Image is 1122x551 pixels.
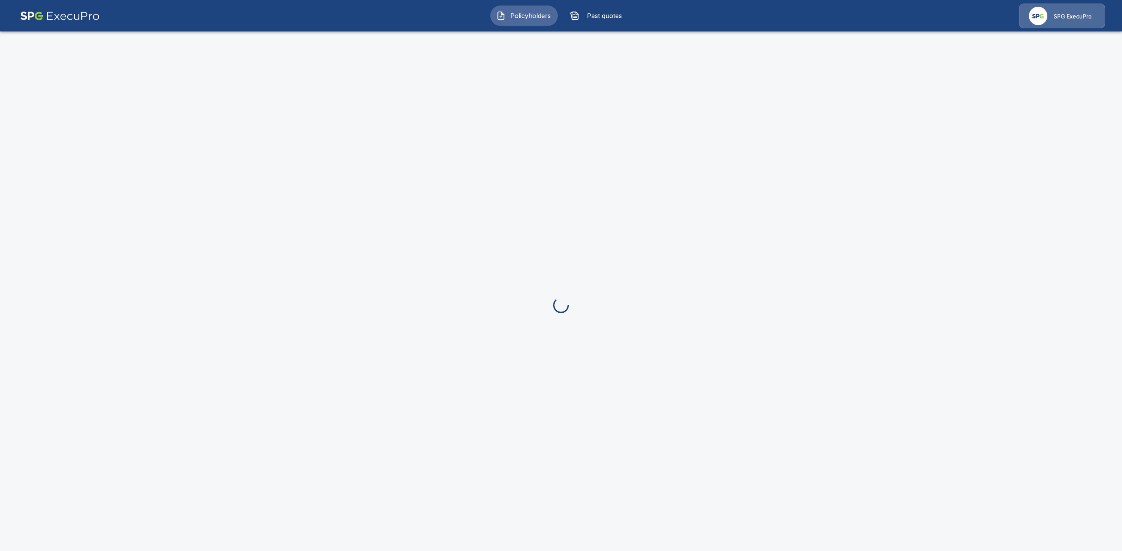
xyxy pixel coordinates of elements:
[509,11,552,20] span: Policyholders
[583,11,626,20] span: Past quotes
[564,6,632,26] button: Past quotes IconPast quotes
[1054,13,1092,20] p: SPG ExecuPro
[1019,4,1105,28] a: Agency IconSPG ExecuPro
[496,11,506,20] img: Policyholders Icon
[490,6,558,26] button: Policyholders IconPolicyholders
[20,4,100,28] img: AA Logo
[570,11,579,20] img: Past quotes Icon
[1029,7,1047,25] img: Agency Icon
